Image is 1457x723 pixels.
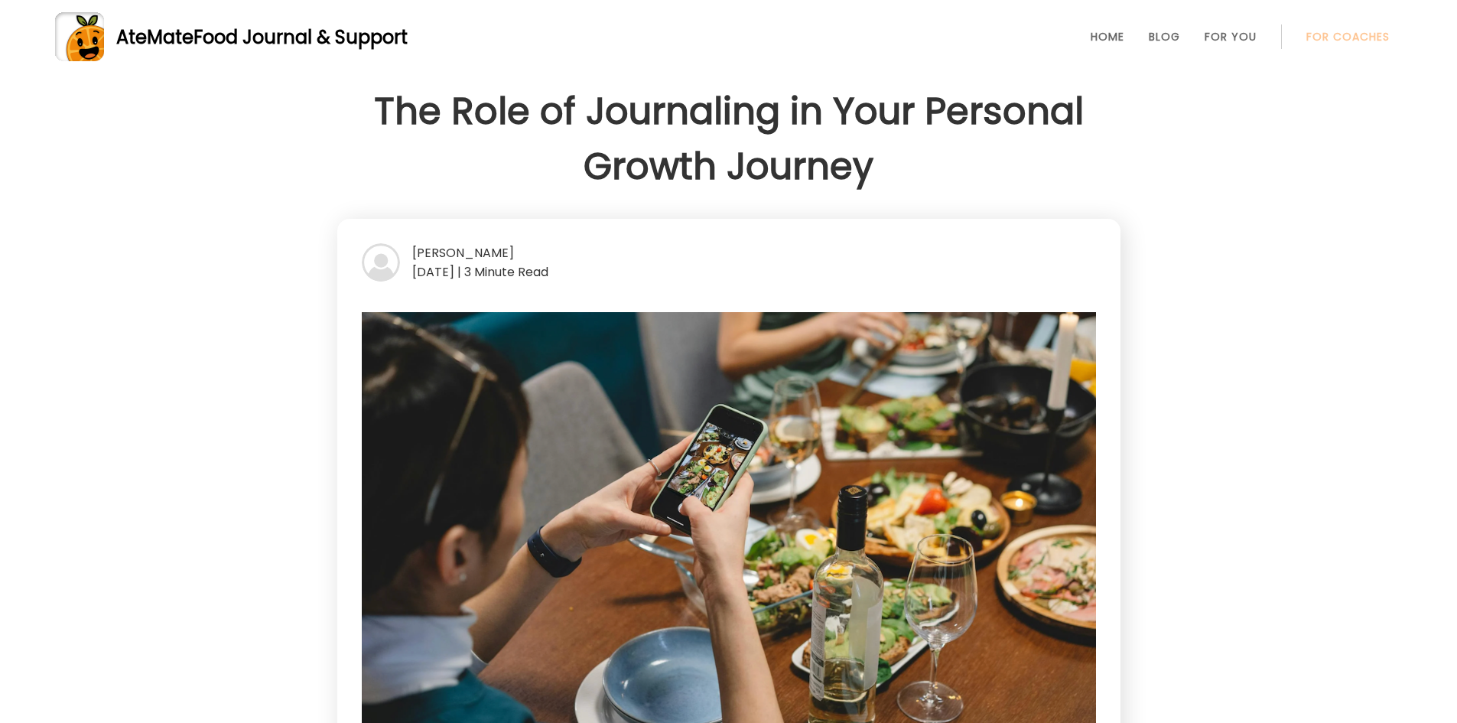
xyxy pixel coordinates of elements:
a: Blog [1149,31,1180,43]
a: For Coaches [1306,31,1390,43]
div: [PERSON_NAME] [362,243,1096,262]
a: Home [1091,31,1124,43]
a: For You [1205,31,1257,43]
span: Food Journal & Support [194,24,408,50]
div: AteMate [104,24,408,50]
img: bg-avatar-default.svg [362,243,400,282]
a: AteMateFood Journal & Support [55,12,1402,61]
div: [DATE] | 3 Minute Read [362,262,1096,282]
h1: The Role of Journaling in Your Personal Growth Journey [337,84,1120,194]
